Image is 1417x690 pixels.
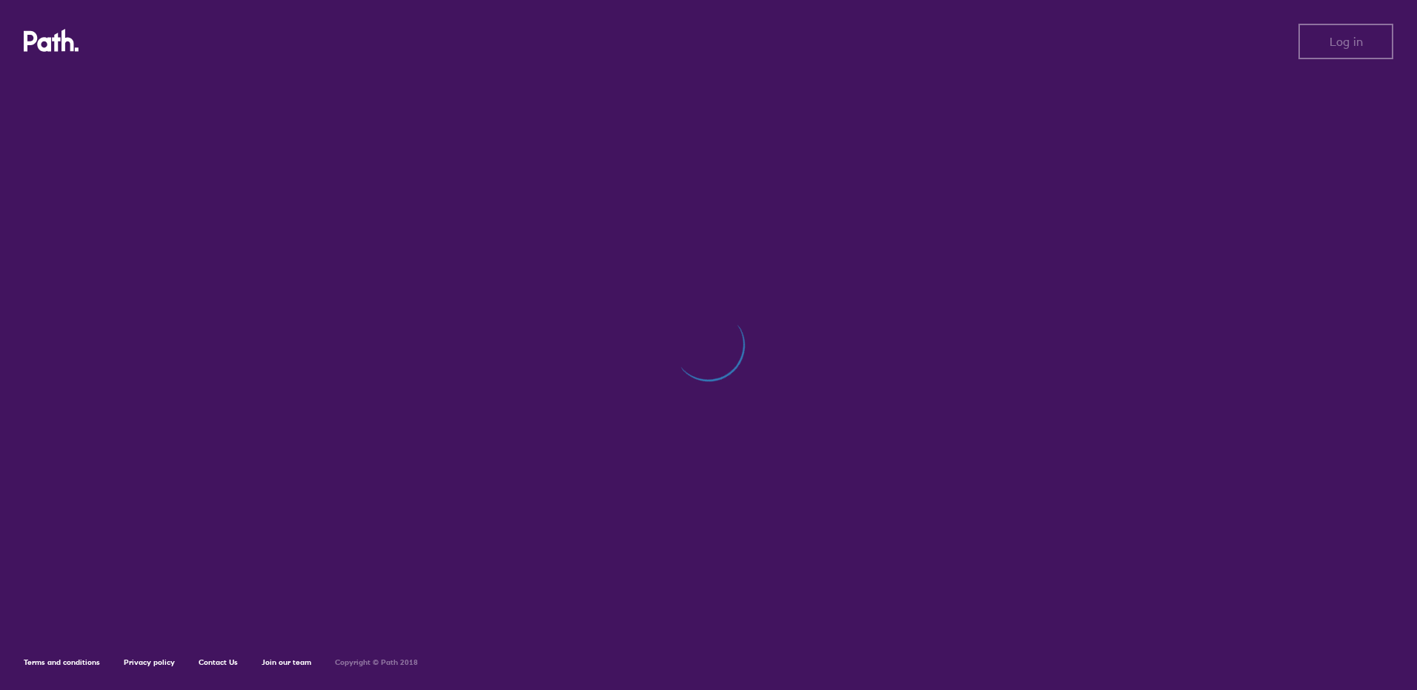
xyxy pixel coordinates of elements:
[262,657,311,667] a: Join our team
[199,657,238,667] a: Contact Us
[124,657,175,667] a: Privacy policy
[1330,35,1363,48] span: Log in
[24,657,100,667] a: Terms and conditions
[1298,24,1393,59] button: Log in
[335,658,418,667] h6: Copyright © Path 2018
